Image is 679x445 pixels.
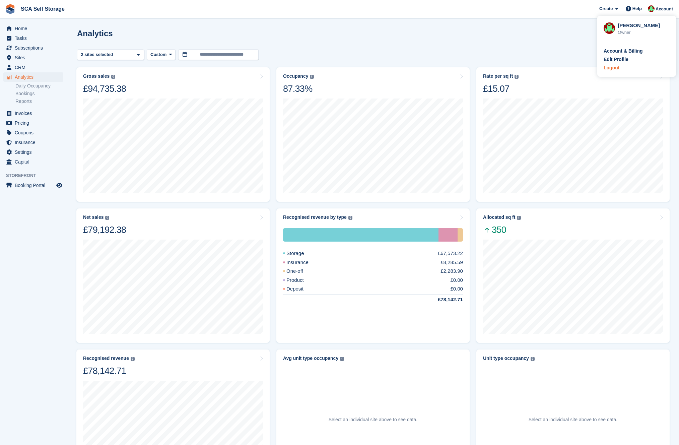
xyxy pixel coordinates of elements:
[15,118,55,128] span: Pricing
[515,75,519,79] img: icon-info-grey-7440780725fd019a000dd9b08b2336e03edf1995a4989e88bcd33f0948082b44.svg
[283,259,325,266] div: Insurance
[283,250,320,257] div: Storage
[15,83,63,89] a: Daily Occupancy
[83,356,129,361] div: Recognised revenue
[604,64,670,71] a: Logout
[3,109,63,118] a: menu
[15,53,55,62] span: Sites
[15,24,55,33] span: Home
[3,128,63,137] a: menu
[618,29,670,36] div: Owner
[450,285,463,293] div: £0.00
[15,109,55,118] span: Invoices
[604,22,615,34] img: Dale Chapman
[77,29,113,38] h2: Analytics
[599,5,613,12] span: Create
[15,90,63,97] a: Bookings
[83,214,104,220] div: Net sales
[5,4,15,14] img: stora-icon-8386f47178a22dfd0bd8f6a31ec36ba5ce8667c1dd55bd0f319d3a0aa187defe.svg
[83,224,126,236] div: £79,192.38
[450,276,463,284] div: £0.00
[131,357,135,361] img: icon-info-grey-7440780725fd019a000dd9b08b2336e03edf1995a4989e88bcd33f0948082b44.svg
[3,53,63,62] a: menu
[283,214,347,220] div: Recognised revenue by type
[329,416,417,423] p: Select an individual site above to see data.
[55,181,63,189] a: Preview store
[283,285,320,293] div: Deposit
[283,356,338,361] div: Avg unit type occupancy
[529,416,617,423] p: Select an individual site above to see data.
[3,43,63,53] a: menu
[310,75,314,79] img: icon-info-grey-7440780725fd019a000dd9b08b2336e03edf1995a4989e88bcd33f0948082b44.svg
[483,356,529,361] div: Unit type occupancy
[15,147,55,157] span: Settings
[18,3,67,14] a: SCA Self Storage
[604,56,670,63] a: Edit Profile
[3,157,63,167] a: menu
[422,296,463,304] div: £78,142.71
[604,48,643,55] div: Account & Billing
[3,63,63,72] a: menu
[340,357,344,361] img: icon-info-grey-7440780725fd019a000dd9b08b2336e03edf1995a4989e88bcd33f0948082b44.svg
[15,34,55,43] span: Tasks
[604,56,628,63] div: Edit Profile
[15,72,55,82] span: Analytics
[3,118,63,128] a: menu
[15,63,55,72] span: CRM
[483,83,519,94] div: £15.07
[15,128,55,137] span: Coupons
[15,157,55,167] span: Capital
[111,75,115,79] img: icon-info-grey-7440780725fd019a000dd9b08b2336e03edf1995a4989e88bcd33f0948082b44.svg
[604,64,619,71] div: Logout
[150,51,166,58] span: Custom
[15,43,55,53] span: Subscriptions
[105,216,109,220] img: icon-info-grey-7440780725fd019a000dd9b08b2336e03edf1995a4989e88bcd33f0948082b44.svg
[531,357,535,361] img: icon-info-grey-7440780725fd019a000dd9b08b2336e03edf1995a4989e88bcd33f0948082b44.svg
[3,181,63,190] a: menu
[15,98,63,105] a: Reports
[656,6,673,12] span: Account
[517,216,521,220] img: icon-info-grey-7440780725fd019a000dd9b08b2336e03edf1995a4989e88bcd33f0948082b44.svg
[458,228,463,242] div: One-off
[6,172,67,179] span: Storefront
[3,72,63,82] a: menu
[83,83,126,94] div: £94,735.38
[283,267,319,275] div: One-off
[604,48,670,55] a: Account & Billing
[348,216,352,220] img: icon-info-grey-7440780725fd019a000dd9b08b2336e03edf1995a4989e88bcd33f0948082b44.svg
[80,51,116,58] div: 2 sites selected
[147,49,176,60] button: Custom
[438,250,463,257] div: £67,573.22
[83,365,135,377] div: £78,142.71
[483,73,513,79] div: Rate per sq ft
[632,5,642,12] span: Help
[440,259,463,266] div: £8,285.59
[483,224,521,236] span: 350
[283,276,320,284] div: Product
[438,228,458,242] div: Insurance
[440,267,463,275] div: £2,283.90
[648,5,655,12] img: Dale Chapman
[283,73,308,79] div: Occupancy
[3,24,63,33] a: menu
[283,228,438,242] div: Storage
[283,83,314,94] div: 87.33%
[3,138,63,147] a: menu
[83,73,110,79] div: Gross sales
[483,214,515,220] div: Allocated sq ft
[15,138,55,147] span: Insurance
[3,147,63,157] a: menu
[3,34,63,43] a: menu
[618,22,670,28] div: [PERSON_NAME]
[15,181,55,190] span: Booking Portal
